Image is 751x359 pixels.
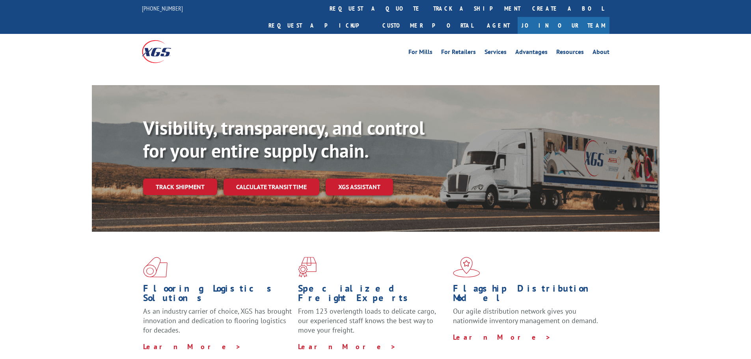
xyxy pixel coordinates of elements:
[298,284,447,307] h1: Specialized Freight Experts
[518,17,609,34] a: Join Our Team
[142,4,183,12] a: [PHONE_NUMBER]
[298,307,447,342] p: From 123 overlength loads to delicate cargo, our experienced staff knows the best way to move you...
[593,49,609,58] a: About
[143,284,292,307] h1: Flooring Logistics Solutions
[441,49,476,58] a: For Retailers
[143,257,168,277] img: xgs-icon-total-supply-chain-intelligence-red
[224,179,319,195] a: Calculate transit time
[143,342,241,351] a: Learn More >
[453,257,480,277] img: xgs-icon-flagship-distribution-model-red
[515,49,548,58] a: Advantages
[376,17,479,34] a: Customer Portal
[453,333,551,342] a: Learn More >
[485,49,507,58] a: Services
[326,179,393,195] a: XGS ASSISTANT
[263,17,376,34] a: Request a pickup
[298,342,396,351] a: Learn More >
[143,115,425,163] b: Visibility, transparency, and control for your entire supply chain.
[143,179,217,195] a: Track shipment
[298,257,317,277] img: xgs-icon-focused-on-flooring-red
[408,49,432,58] a: For Mills
[556,49,584,58] a: Resources
[453,307,598,325] span: Our agile distribution network gives you nationwide inventory management on demand.
[453,284,602,307] h1: Flagship Distribution Model
[479,17,518,34] a: Agent
[143,307,292,335] span: As an industry carrier of choice, XGS has brought innovation and dedication to flooring logistics...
